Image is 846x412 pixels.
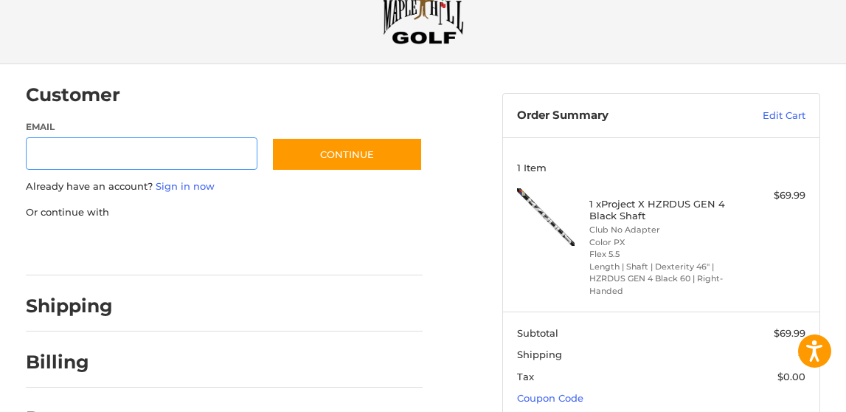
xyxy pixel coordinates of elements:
[733,188,805,203] div: $69.99
[589,261,729,298] li: Length | Shaft | Dexterity 46" | HZRDUS GEN 4 Black 60 | Right-Handed
[26,83,120,106] h2: Customer
[517,349,562,360] span: Shipping
[589,248,729,261] li: Flex 5.5
[26,205,423,220] p: Or continue with
[589,236,729,249] li: Color PX
[774,327,805,339] span: $69.99
[146,234,257,261] iframe: PayPal-paylater
[21,234,131,261] iframe: PayPal-paypal
[589,224,729,236] li: Club No Adapter
[517,327,558,339] span: Subtotal
[589,198,729,222] h4: 1 x Project X HZRDUS GEN 4 Black Shaft
[713,109,805,123] a: Edit Cart
[271,234,381,261] iframe: PayPal-venmo
[517,109,713,123] h3: Order Summary
[271,137,423,171] button: Continue
[26,179,423,194] p: Already have an account?
[156,180,215,192] a: Sign in now
[26,120,257,134] label: Email
[26,351,112,374] h2: Billing
[517,162,805,174] h3: 1 Item
[26,295,113,317] h2: Shipping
